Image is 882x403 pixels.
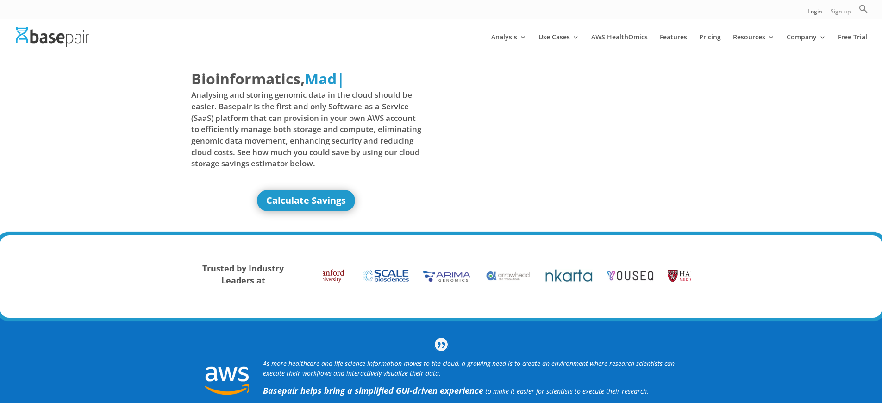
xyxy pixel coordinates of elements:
[263,359,675,378] i: As more healthcare and life science information moves to the cloud, a growing need is to create a...
[591,34,648,56] a: AWS HealthOmics
[859,4,868,13] svg: Search
[859,4,868,19] a: Search Icon Link
[485,387,649,396] span: to make it easier for scientists to execute their research.
[202,263,284,286] strong: Trusted by Industry Leaders at
[538,34,579,56] a: Use Cases
[191,68,305,89] span: Bioinformatics,
[838,34,867,56] a: Free Trial
[337,69,345,88] span: |
[257,190,355,211] a: Calculate Savings
[660,34,687,56] a: Features
[263,385,483,396] strong: Basepair helps bring a simplified GUI-driven experience
[191,89,422,169] span: Analysing and storing genomic data in the cloud should be easier. Basepair is the first and only ...
[448,68,679,198] iframe: Basepair - NGS Analysis Simplified
[787,34,826,56] a: Company
[491,34,526,56] a: Analysis
[807,9,822,19] a: Login
[733,34,775,56] a: Resources
[831,9,851,19] a: Sign up
[305,69,337,88] span: Mad
[16,27,89,47] img: Basepair
[699,34,721,56] a: Pricing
